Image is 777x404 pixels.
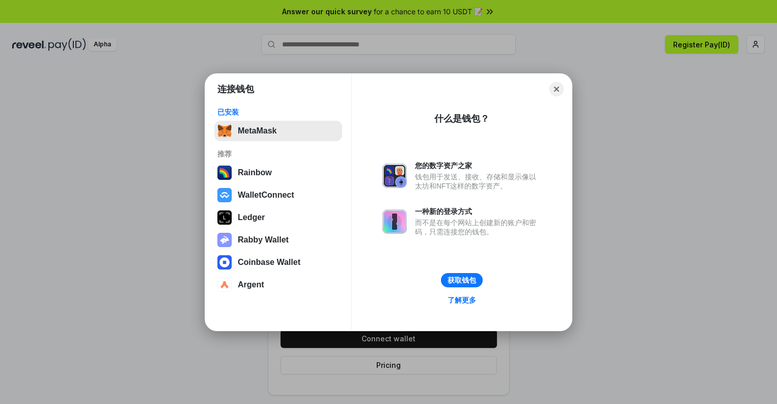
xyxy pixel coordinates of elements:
div: Argent [238,280,264,289]
button: Rabby Wallet [214,230,342,250]
button: 获取钱包 [441,273,483,287]
button: Argent [214,275,342,295]
div: 一种新的登录方式 [415,207,541,216]
a: 了解更多 [441,293,482,307]
img: svg+xml,%3Csvg%20xmlns%3D%22http%3A%2F%2Fwww.w3.org%2F2000%2Fsvg%22%20fill%3D%22none%22%20viewBox... [382,209,407,234]
img: svg+xml,%3Csvg%20width%3D%2228%22%20height%3D%2228%22%20viewBox%3D%220%200%2028%2028%22%20fill%3D... [217,188,232,202]
button: WalletConnect [214,185,342,205]
img: svg+xml,%3Csvg%20width%3D%22120%22%20height%3D%22120%22%20viewBox%3D%220%200%20120%20120%22%20fil... [217,166,232,180]
button: Coinbase Wallet [214,252,342,273]
div: MetaMask [238,126,276,136]
button: Close [549,82,564,96]
div: 钱包用于发送、接收、存储和显示像以太坊和NFT这样的数字资产。 [415,172,541,191]
button: MetaMask [214,121,342,141]
div: WalletConnect [238,191,294,200]
div: Rainbow [238,168,272,177]
div: Coinbase Wallet [238,258,300,267]
img: svg+xml,%3Csvg%20width%3D%2228%22%20height%3D%2228%22%20viewBox%3D%220%200%2028%2028%22%20fill%3D... [217,278,232,292]
div: 推荐 [217,149,339,158]
div: 您的数字资产之家 [415,161,541,170]
button: Rainbow [214,163,342,183]
img: svg+xml,%3Csvg%20xmlns%3D%22http%3A%2F%2Fwww.w3.org%2F2000%2Fsvg%22%20fill%3D%22none%22%20viewBox... [217,233,232,247]
div: Rabby Wallet [238,235,289,245]
h1: 连接钱包 [217,83,254,95]
img: svg+xml,%3Csvg%20fill%3D%22none%22%20height%3D%2233%22%20viewBox%3D%220%200%2035%2033%22%20width%... [217,124,232,138]
div: Ledger [238,213,265,222]
img: svg+xml,%3Csvg%20xmlns%3D%22http%3A%2F%2Fwww.w3.org%2F2000%2Fsvg%22%20fill%3D%22none%22%20viewBox... [382,164,407,188]
img: svg+xml,%3Csvg%20width%3D%2228%22%20height%3D%2228%22%20viewBox%3D%220%200%2028%2028%22%20fill%3D... [217,255,232,270]
div: 了解更多 [448,295,476,305]
div: 已安装 [217,107,339,117]
button: Ledger [214,207,342,228]
div: 获取钱包 [448,276,476,285]
div: 什么是钱包？ [434,113,489,125]
img: svg+xml,%3Csvg%20xmlns%3D%22http%3A%2F%2Fwww.w3.org%2F2000%2Fsvg%22%20width%3D%2228%22%20height%3... [217,210,232,225]
div: 而不是在每个网站上创建新的账户和密码，只需连接您的钱包。 [415,218,541,236]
